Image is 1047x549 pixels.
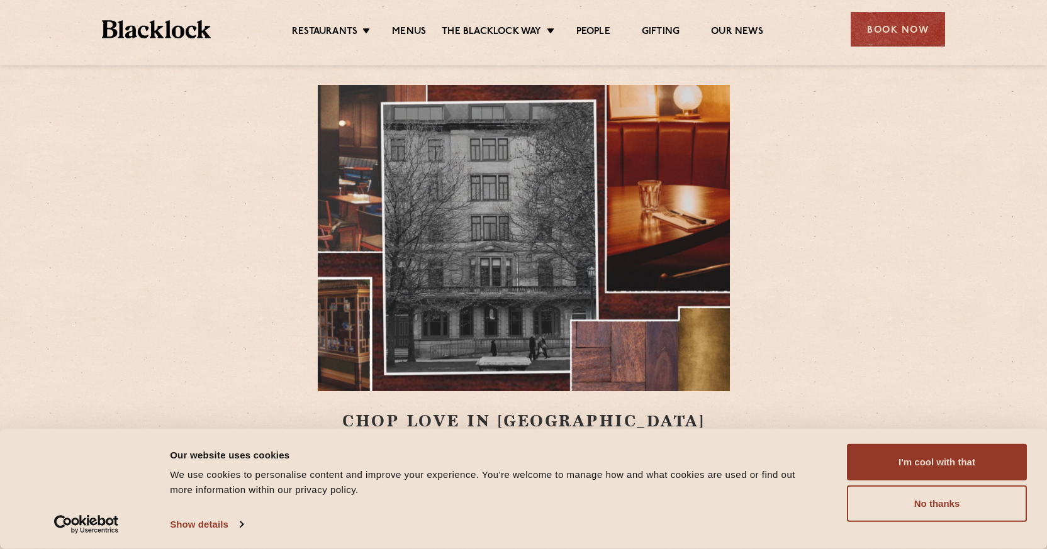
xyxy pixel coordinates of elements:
[847,485,1027,522] button: No thanks
[102,20,211,38] img: BL_Textured_Logo-footer-cropped.svg
[225,85,822,432] h1: CHOP LOVE IN [GEOGRAPHIC_DATA]
[847,444,1027,480] button: I'm cool with that
[392,26,426,40] a: Menus
[642,26,680,40] a: Gifting
[442,26,541,40] a: The Blacklock Way
[170,447,819,462] div: Our website uses cookies
[711,26,763,40] a: Our News
[576,26,610,40] a: People
[31,515,142,534] a: Usercentrics Cookiebot - opens in a new window
[851,12,945,47] div: Book Now
[170,515,243,534] a: Show details
[170,467,819,497] div: We use cookies to personalise content and improve your experience. You're welcome to manage how a...
[292,26,357,40] a: Restaurants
